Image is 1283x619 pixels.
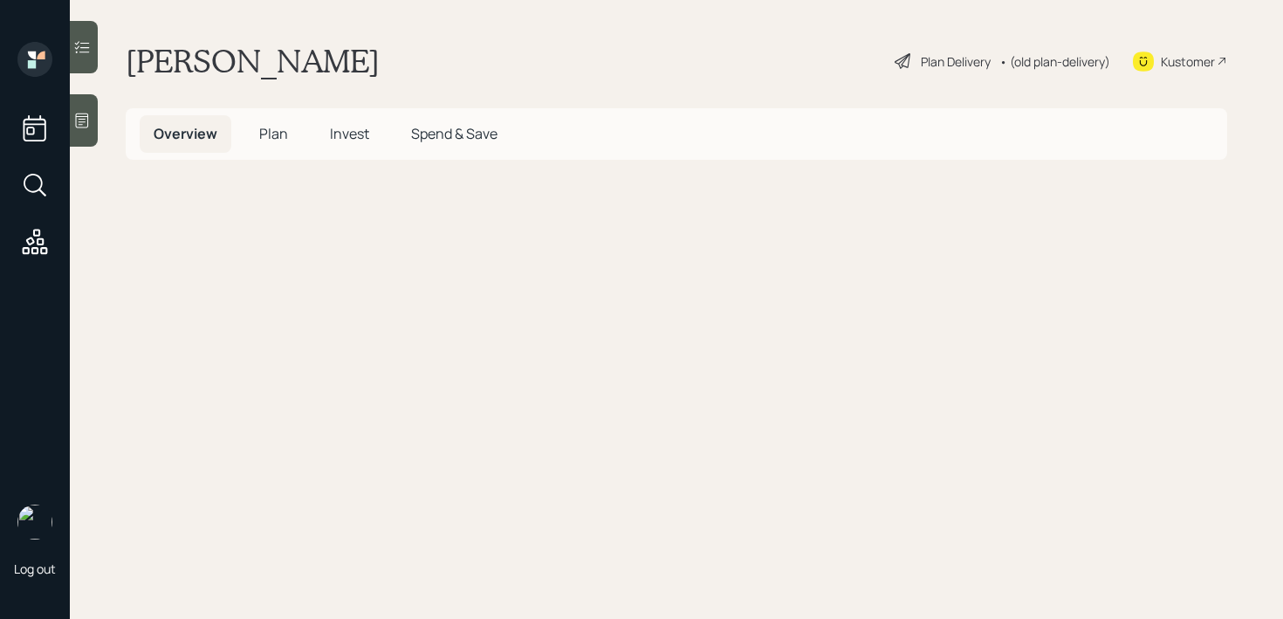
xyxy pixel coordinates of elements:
span: Plan [259,124,288,143]
span: Invest [330,124,369,143]
div: Log out [14,561,56,577]
div: • (old plan-delivery) [999,52,1110,71]
span: Overview [154,124,217,143]
span: Spend & Save [411,124,497,143]
div: Kustomer [1161,52,1215,71]
div: Plan Delivery [921,52,991,71]
img: retirable_logo.png [17,505,52,540]
h1: [PERSON_NAME] [126,42,380,80]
